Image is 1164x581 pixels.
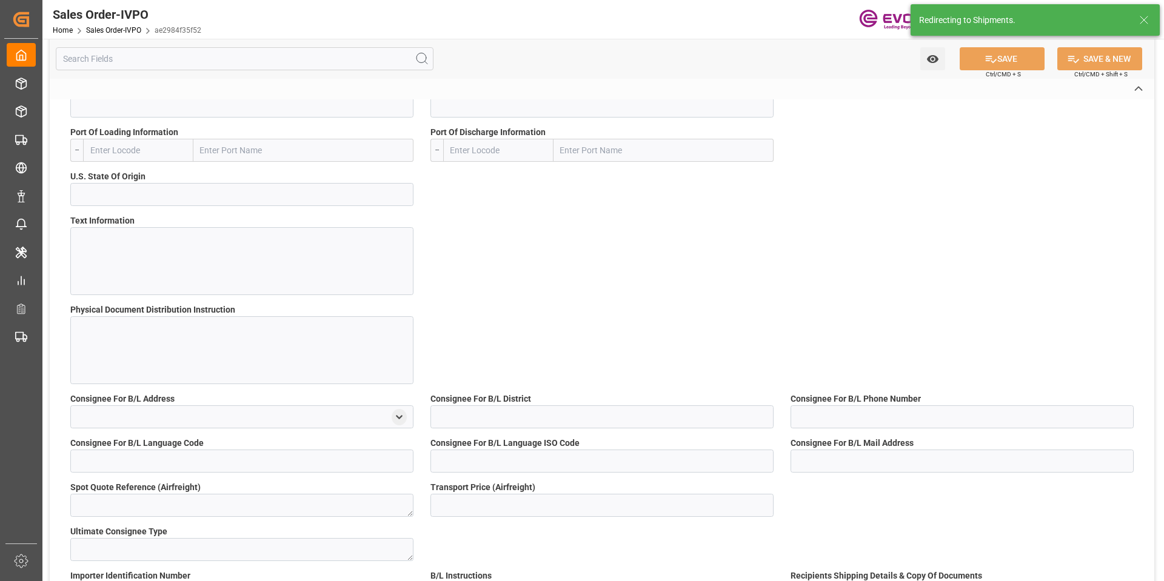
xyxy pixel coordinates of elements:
[430,437,580,450] span: Consignee For B/L Language ISO Code
[86,26,141,35] a: Sales Order-IVPO
[53,26,73,35] a: Home
[1074,70,1128,79] span: Ctrl/CMD + Shift + S
[56,47,433,70] input: Search Fields
[70,126,178,139] span: Port Of Loading Information
[430,139,443,162] div: --
[430,126,546,139] span: Port Of Discharge Information
[920,47,945,70] button: open menu
[430,393,531,405] span: Consignee For B/L District
[70,170,145,183] span: U.S. State Of Origin
[70,139,83,162] div: --
[791,437,914,450] span: Consignee For B/L Mail Address
[70,214,135,227] span: Text Information
[960,47,1045,70] button: SAVE
[554,139,774,162] input: Enter Port Name
[443,139,554,162] input: Enter Locode
[193,139,413,162] input: Enter Port Name
[430,481,535,494] span: Transport Price (Airfreight)
[859,9,938,30] img: Evonik-brand-mark-Deep-Purple-RGB.jpeg_1700498283.jpeg
[83,139,193,162] input: Enter Locode
[1057,47,1142,70] button: SAVE & NEW
[70,481,201,494] span: Spot Quote Reference (Airfreight)
[70,304,235,316] span: Physical Document Distribution Instruction
[53,5,201,24] div: Sales Order-IVPO
[70,393,175,405] span: Consignee For B/L Address
[791,393,921,405] span: Consignee For B/L Phone Number
[919,14,1128,27] div: Redirecting to Shipments.
[392,409,407,425] div: open menu
[986,70,1021,79] span: Ctrl/CMD + S
[70,525,167,538] span: Ultimate Consignee Type
[70,437,204,450] span: Consignee For B/L Language Code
